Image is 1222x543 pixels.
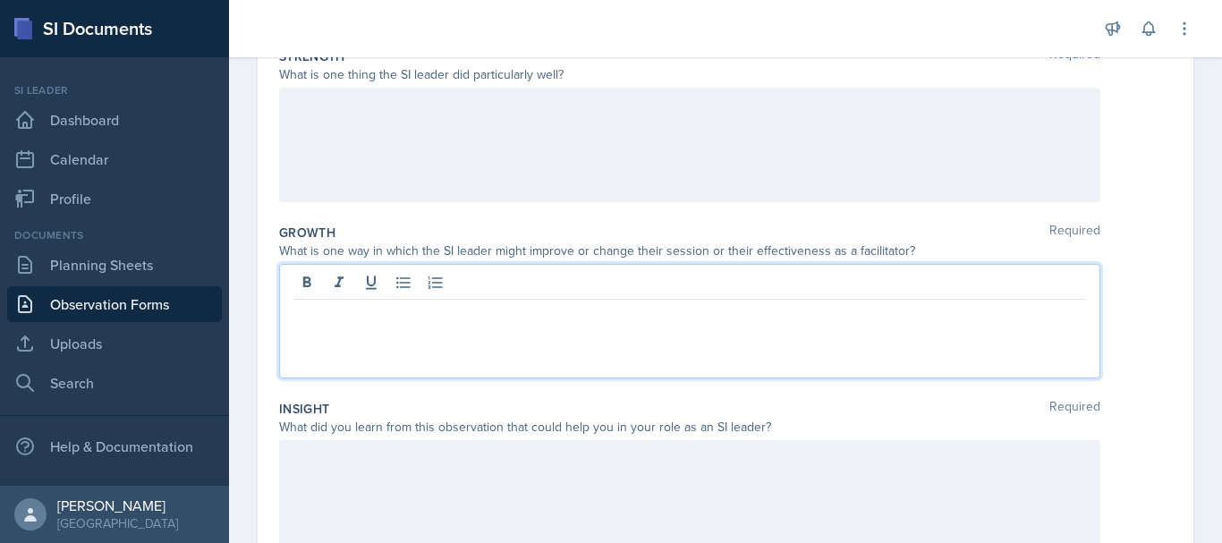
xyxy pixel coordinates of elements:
label: Growth [279,224,335,242]
div: Help & Documentation [7,428,222,464]
div: [PERSON_NAME] [57,496,178,514]
div: What is one thing the SI leader did particularly well? [279,65,1100,84]
a: Observation Forms [7,286,222,322]
a: Uploads [7,326,222,361]
a: Planning Sheets [7,247,222,283]
span: Required [1049,400,1100,418]
div: [GEOGRAPHIC_DATA] [57,514,178,532]
a: Profile [7,181,222,216]
div: Si leader [7,82,222,98]
span: Required [1049,224,1100,242]
label: Insight [279,400,329,418]
div: What is one way in which the SI leader might improve or change their session or their effectivene... [279,242,1100,260]
div: Documents [7,227,222,243]
div: What did you learn from this observation that could help you in your role as an SI leader? [279,418,1100,437]
a: Calendar [7,141,222,177]
a: Dashboard [7,102,222,138]
a: Search [7,365,222,401]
